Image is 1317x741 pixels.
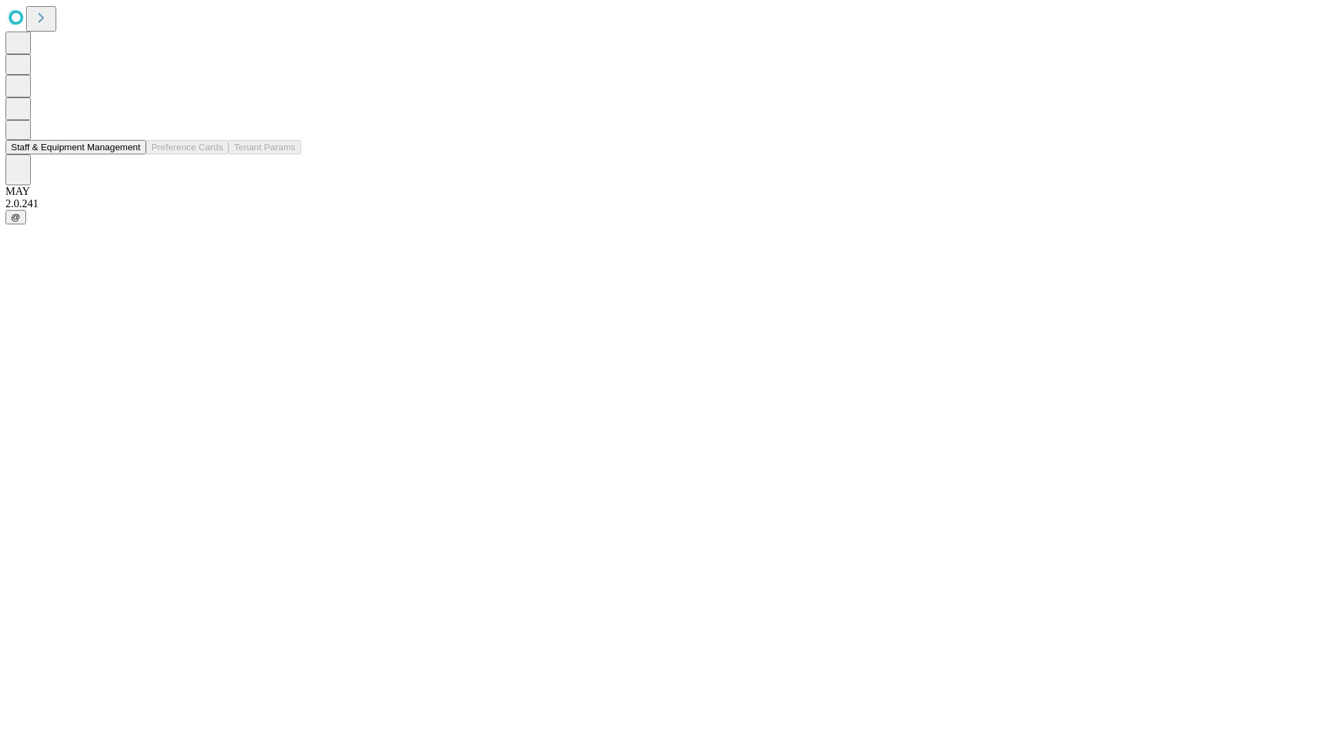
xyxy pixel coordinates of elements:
[5,198,1312,210] div: 2.0.241
[5,140,146,154] button: Staff & Equipment Management
[11,212,21,222] span: @
[228,140,301,154] button: Tenant Params
[5,185,1312,198] div: MAY
[146,140,228,154] button: Preference Cards
[5,210,26,224] button: @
